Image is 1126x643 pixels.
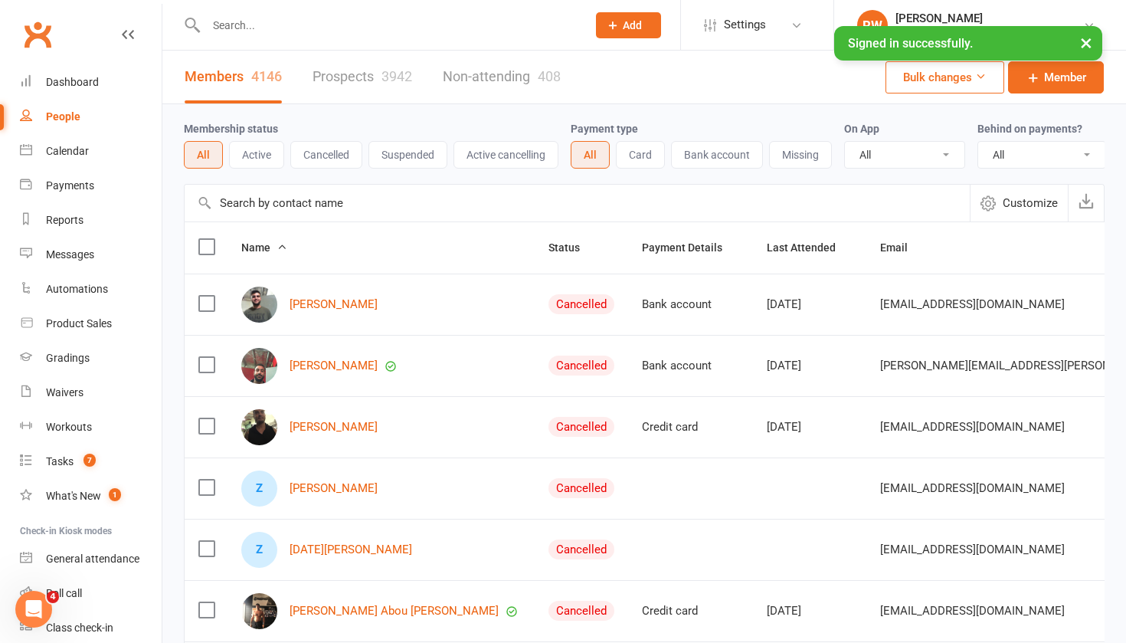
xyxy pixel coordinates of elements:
a: People [20,100,162,134]
button: Add [596,12,661,38]
a: Tasks 7 [20,445,162,479]
a: [DATE][PERSON_NAME] [290,543,412,556]
button: Bank account [671,141,763,169]
label: Behind on payments? [977,123,1082,135]
div: Cancelled [548,356,614,376]
span: Name [241,241,287,254]
a: Non-attending408 [443,51,561,103]
div: Credit card [642,421,739,434]
div: Bank account [642,298,739,311]
input: Search... [201,15,576,36]
label: Membership status [184,123,278,135]
a: Gradings [20,341,162,376]
button: Payment Details [642,238,739,257]
a: Prospects3942 [313,51,412,103]
a: Workouts [20,410,162,445]
a: Clubworx [18,15,57,54]
div: Reports [46,214,83,226]
div: 4146 [251,68,282,84]
div: Product Sales [46,317,112,330]
button: Bulk changes [885,61,1004,93]
span: Last Attended [767,241,853,254]
div: Urban Muaythai - [GEOGRAPHIC_DATA] [895,25,1083,39]
div: General attendance [46,553,139,565]
button: All [571,141,610,169]
a: Product Sales [20,307,162,341]
a: Waivers [20,376,162,410]
button: All [184,141,223,169]
div: [DATE] [767,421,853,434]
div: Cancelled [548,417,614,437]
span: Status [548,241,597,254]
div: What's New [46,490,101,502]
span: [EMAIL_ADDRESS][DOMAIN_NAME] [880,474,1065,503]
button: Name [241,238,287,257]
div: Roll call [46,587,82,599]
span: 4 [47,591,59,603]
a: [PERSON_NAME] Abou [PERSON_NAME] [290,605,499,618]
span: Add [623,19,642,31]
span: Payment Details [642,241,739,254]
a: Roll call [20,576,162,611]
div: [DATE] [767,298,853,311]
div: Automations [46,283,108,295]
a: What's New1 [20,479,162,513]
a: Calendar [20,134,162,169]
button: Cancelled [290,141,362,169]
div: Bank account [642,359,739,372]
div: Dashboard [46,76,99,88]
div: Calendar [46,145,89,157]
div: Waivers [46,386,83,399]
input: Search by contact name [185,185,970,221]
a: Messages [20,238,162,272]
button: Status [548,238,597,257]
div: Cancelled [548,478,614,498]
div: Workouts [46,421,92,433]
a: [PERSON_NAME] [290,359,378,372]
button: × [1072,26,1100,59]
div: Messages [46,248,94,261]
div: Cancelled [548,540,614,559]
span: [EMAIL_ADDRESS][DOMAIN_NAME] [880,290,1065,319]
span: [EMAIL_ADDRESS][DOMAIN_NAME] [880,412,1065,441]
div: 408 [538,68,561,84]
a: General attendance kiosk mode [20,542,162,576]
span: [EMAIL_ADDRESS][DOMAIN_NAME] [880,596,1065,625]
span: Email [880,241,925,254]
div: Class check-in [46,622,113,634]
div: 3942 [381,68,412,84]
a: Automations [20,272,162,307]
div: Cancelled [548,601,614,621]
button: Customize [970,185,1068,221]
a: Reports [20,203,162,238]
button: Last Attended [767,238,853,257]
div: [DATE] [767,359,853,372]
div: Gradings [46,352,90,364]
a: Member [1008,61,1104,93]
div: Z [241,532,277,568]
button: Missing [769,141,832,169]
div: Z [241,471,277,507]
span: Signed in successfully. [848,36,973,51]
a: [PERSON_NAME] [290,298,378,311]
div: Credit card [642,605,739,618]
button: Active [229,141,284,169]
a: [PERSON_NAME] [290,482,378,495]
div: Tasks [46,455,74,467]
span: [EMAIL_ADDRESS][DOMAIN_NAME] [880,535,1065,564]
div: RW [857,10,888,41]
button: Active cancelling [453,141,558,169]
span: 1 [109,488,121,501]
span: Customize [1003,194,1058,212]
a: Members4146 [185,51,282,103]
iframe: Intercom live chat [15,591,52,628]
a: [PERSON_NAME] [290,421,378,434]
span: Member [1044,68,1086,87]
a: Payments [20,169,162,203]
label: On App [844,123,879,135]
span: Settings [724,8,766,42]
div: Payments [46,179,94,192]
div: [DATE] [767,605,853,618]
button: Card [616,141,665,169]
button: Suspended [368,141,447,169]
